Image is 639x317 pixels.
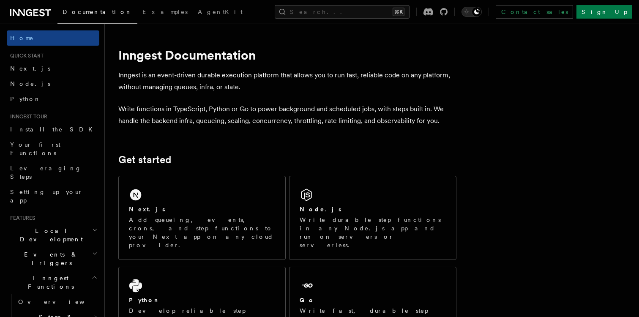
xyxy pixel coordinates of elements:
[275,5,410,19] button: Search...⌘K
[10,141,60,156] span: Your first Functions
[7,137,99,161] a: Your first Functions
[10,80,50,87] span: Node.js
[10,189,83,204] span: Setting up your app
[10,34,34,42] span: Home
[7,250,92,267] span: Events & Triggers
[300,216,446,249] p: Write durable step functions in any Node.js app and run on servers or serverless.
[129,216,275,249] p: Add queueing, events, crons, and step functions to your Next app on any cloud provider.
[7,247,99,271] button: Events & Triggers
[193,3,248,23] a: AgentKit
[10,126,98,133] span: Install the SDK
[7,61,99,76] a: Next.js
[7,76,99,91] a: Node.js
[7,215,35,221] span: Features
[7,30,99,46] a: Home
[7,227,92,243] span: Local Development
[57,3,137,24] a: Documentation
[393,8,404,16] kbd: ⌘K
[7,113,47,120] span: Inngest tour
[300,205,341,213] h2: Node.js
[7,184,99,208] a: Setting up your app
[7,271,99,294] button: Inngest Functions
[18,298,105,305] span: Overview
[63,8,132,15] span: Documentation
[118,69,456,93] p: Inngest is an event-driven durable execution platform that allows you to run fast, reliable code ...
[118,154,171,166] a: Get started
[289,176,456,260] a: Node.jsWrite durable step functions in any Node.js app and run on servers or serverless.
[129,205,165,213] h2: Next.js
[461,7,482,17] button: Toggle dark mode
[137,3,193,23] a: Examples
[7,274,91,291] span: Inngest Functions
[118,176,286,260] a: Next.jsAdd queueing, events, crons, and step functions to your Next app on any cloud provider.
[7,91,99,107] a: Python
[10,65,50,72] span: Next.js
[7,161,99,184] a: Leveraging Steps
[300,296,315,304] h2: Go
[7,223,99,247] button: Local Development
[10,165,82,180] span: Leveraging Steps
[7,52,44,59] span: Quick start
[496,5,573,19] a: Contact sales
[142,8,188,15] span: Examples
[198,8,243,15] span: AgentKit
[576,5,632,19] a: Sign Up
[118,47,456,63] h1: Inngest Documentation
[15,294,99,309] a: Overview
[7,122,99,137] a: Install the SDK
[129,296,160,304] h2: Python
[118,103,456,127] p: Write functions in TypeScript, Python or Go to power background and scheduled jobs, with steps bu...
[10,96,41,102] span: Python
